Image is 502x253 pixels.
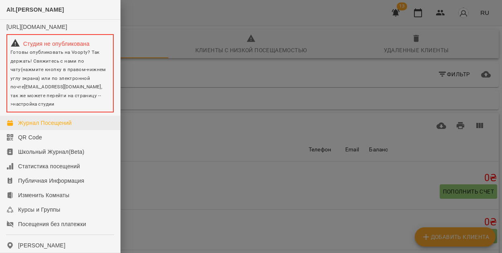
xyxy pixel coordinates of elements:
span: Готовы опубликовать на Voopty? Так держать! Свяжитесь с нами по чату(нажмите кнопку в правом-нижн... [10,49,106,107]
div: Журнал Посещений [18,119,72,127]
a: [URL][DOMAIN_NAME] [6,24,67,30]
span: Alt.[PERSON_NAME] [6,6,64,13]
div: Школьный Журнал(Beta) [18,148,84,156]
div: Студия не опубликована [10,38,110,48]
div: [PERSON_NAME] [18,241,66,249]
a: настройка студии [13,101,54,107]
a: [EMAIL_ADDRESS][DOMAIN_NAME] [24,84,101,90]
div: Статистика посещений [18,162,80,170]
div: Посещения без платежки [18,220,86,228]
div: Изменить Комнаты [18,191,70,199]
div: QR Code [18,133,42,141]
div: Курсы и Группы [18,206,60,214]
div: Публичная Информация [18,177,84,185]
